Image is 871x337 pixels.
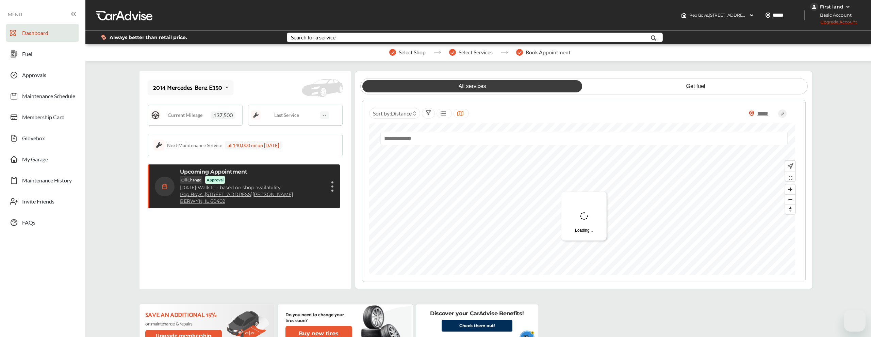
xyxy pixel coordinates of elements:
[22,135,45,144] span: Glovebox
[285,312,352,324] p: Do you need to change your tires soon?
[689,13,820,18] span: Pep Boys , [STREET_ADDRESS][PERSON_NAME] BERWYN , IL 60402
[6,66,79,84] a: Approvals
[786,162,793,170] img: recenter.ce011a49.svg
[516,49,523,56] img: stepper-checkmark.b5569197.svg
[153,85,222,91] div: 2014 Mercedes-Benz E350
[369,123,795,275] canvas: Map
[180,185,281,191] p: Walk In - based on shop availability
[785,205,795,214] span: Reset bearing to north
[586,80,805,92] a: Get fuel
[196,184,198,191] span: -
[749,13,754,18] img: header-down-arrow.9dd2ce7d.svg
[6,108,79,126] a: Membership Card
[389,49,396,56] img: stepper-checkmark.b5569197.svg
[749,110,754,116] img: location_vector_orange.38f05af8.svg
[820,4,843,10] div: First land
[8,12,22,17] span: MENU
[22,219,35,228] span: FAQs
[320,111,329,119] span: --
[810,19,857,28] span: Upgrade Account
[6,214,79,231] a: FAQs
[180,192,293,197] a: Pep Boys ,[STREET_ADDRESS][PERSON_NAME]
[6,150,79,168] a: My Garage
[6,172,79,189] a: Maintenance History
[785,184,795,194] button: Zoom in
[810,3,818,11] img: jVpblrzwTbfkPYzPPzSLxeg0AAAAASUVORK5CYII=
[22,198,54,207] span: Invite Friends
[22,72,46,81] span: Approvals
[6,129,79,147] a: Glovebox
[145,322,223,327] p: on maintenance & repairs
[449,49,456,56] img: stepper-checkmark.b5569197.svg
[211,111,235,119] span: 137,500
[430,310,524,317] p: Discover your CarAdvise Benefits!
[526,49,571,55] span: Book Appointment
[391,110,412,117] span: Distance
[6,87,79,105] a: Maintenance Schedule
[180,184,196,191] span: [DATE]
[501,51,508,54] img: stepper-arrow.e24c07c6.svg
[785,194,795,204] button: Zoom out
[302,79,343,97] img: placeholder_car.fcab19be.svg
[180,176,202,184] p: Oil Change
[22,93,75,102] span: Maintenance Schedule
[101,34,106,40] img: dollor_label_vector.a70140d1.svg
[434,51,441,54] img: stepper-arrow.e24c07c6.svg
[291,35,335,40] div: Search for a service
[442,320,512,332] a: Check them out!
[145,312,223,319] p: Save an additional 15%
[155,177,175,196] img: calendar-icon.35d1de04.svg
[399,49,426,55] span: Select Shop
[153,140,164,150] img: maintenance_logo
[180,198,225,204] a: BERWYN, IL 60402
[207,177,224,182] p: Approval
[251,110,261,120] img: maintenance_logo
[22,114,65,123] span: Membership Card
[362,80,582,92] a: All services
[6,24,79,42] a: Dashboard
[373,110,412,117] span: Sort by :
[6,193,79,210] a: Invite Friends
[110,35,187,40] span: Always better than retail price.
[22,51,32,59] span: Fuel
[765,13,771,18] img: location_vector.a44bc228.svg
[22,156,48,165] span: My Garage
[561,192,607,241] div: Loading...
[22,30,48,38] span: Dashboard
[844,310,866,332] iframe: Button to launch messaging window
[22,177,72,186] span: Maintenance History
[274,113,299,118] span: Last Service
[180,168,247,175] p: Upcoming Appointment
[681,13,687,18] img: header-home-logo.8d720a4f.svg
[785,204,795,214] button: Reset bearing to north
[167,142,222,148] div: Next Maintenance Service
[845,4,851,10] img: WGsFRI8htEPBVLJbROoPRyZpYNWhNONpIPPETTm6eUC0GeLEiAAAAAElFTkSuQmCC
[151,110,160,120] img: steering_logo
[225,141,282,149] div: at 140,000 mi on [DATE]
[459,49,493,55] span: Select Services
[6,45,79,63] a: Fuel
[811,12,857,19] span: Basic Account
[168,113,202,118] span: Current Mileage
